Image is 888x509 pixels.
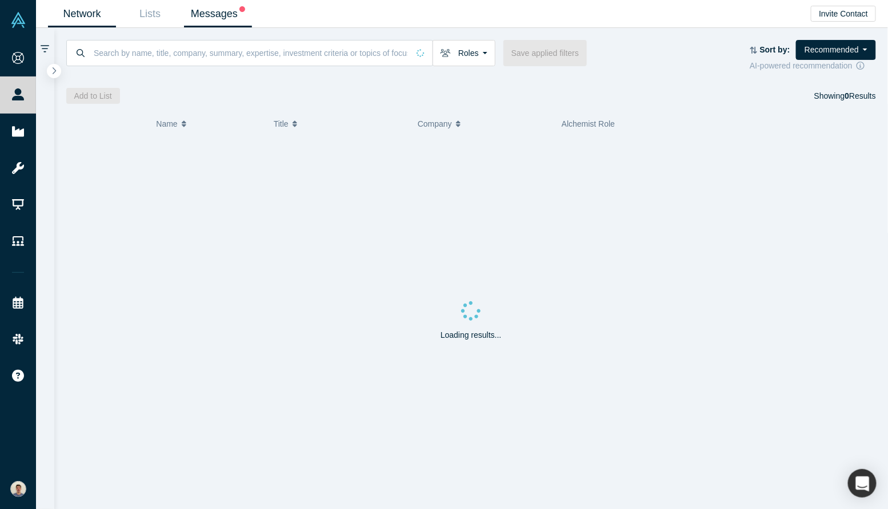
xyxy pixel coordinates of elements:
button: Name [156,112,262,136]
button: Recommended [796,40,876,60]
span: Results [845,91,876,100]
button: Add to List [66,88,120,104]
strong: Sort by: [760,45,790,54]
img: Alchemist Vault Logo [10,12,26,28]
span: Title [274,112,289,136]
strong: 0 [845,91,850,100]
a: Lists [116,1,184,27]
p: Loading results... [441,329,502,341]
img: Franco Ciaffone's Account [10,481,26,497]
button: Company [418,112,550,136]
button: Save applied filters [503,40,587,66]
div: AI-powered recommendation [750,60,876,72]
span: Alchemist Role [562,119,615,128]
button: Title [274,112,406,136]
a: Network [48,1,116,27]
button: Invite Contact [811,6,876,22]
span: Company [418,112,452,136]
button: Roles [433,40,495,66]
div: Showing [814,88,876,104]
span: Name [156,112,177,136]
a: Messages [184,1,252,27]
input: Search by name, title, company, summary, expertise, investment criteria or topics of focus [93,39,409,66]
